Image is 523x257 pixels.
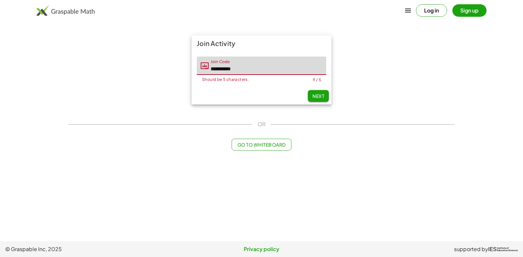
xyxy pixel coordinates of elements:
span: supported by [454,245,488,253]
a: IESInstitute ofEducation Sciences [488,245,518,253]
span: Go to Whiteboard [237,142,285,148]
span: IES [488,246,497,252]
span: Next [312,93,324,99]
button: Sign up [452,4,487,17]
a: Privacy policy [176,245,347,253]
div: Should be 5 characters. [202,78,313,82]
span: Institute of Education Sciences [497,247,518,252]
span: OR [258,120,265,128]
button: Log in [416,4,447,17]
div: 9 / 5 [313,77,321,82]
button: Next [308,90,329,102]
span: © Graspable Inc, 2025 [5,245,176,253]
div: Join Activity [192,35,331,51]
button: Go to Whiteboard [232,139,291,151]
